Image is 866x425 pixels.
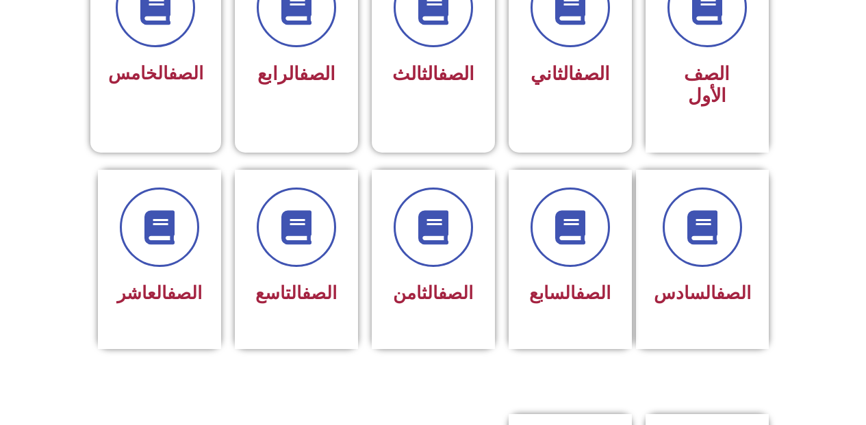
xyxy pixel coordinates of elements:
span: الرابع [257,63,335,85]
a: الصف [576,283,611,303]
a: الصف [299,63,335,85]
a: الصف [168,63,203,83]
a: الصف [302,283,337,303]
a: الصف [438,283,473,303]
a: الصف [167,283,202,303]
a: الصف [716,283,751,303]
span: السابع [529,283,611,303]
span: التاسع [255,283,337,303]
span: الخامس [108,63,203,83]
span: الثالث [392,63,474,85]
a: الصف [574,63,610,85]
span: الثاني [531,63,610,85]
span: العاشر [117,283,202,303]
span: الصف الأول [684,63,730,107]
span: السادس [654,283,751,303]
span: الثامن [393,283,473,303]
a: الصف [438,63,474,85]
